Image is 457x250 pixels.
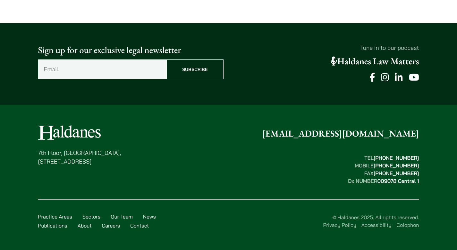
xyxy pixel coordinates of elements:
[374,162,419,169] mark: [PHONE_NUMBER]
[38,213,72,220] a: Practice Areas
[377,178,419,184] mark: 009078 Central 1
[130,222,149,229] a: Contact
[111,213,133,220] a: Our Team
[374,155,419,161] mark: [PHONE_NUMBER]
[397,222,419,228] a: Colophon
[323,222,356,228] a: Privacy Policy
[348,155,419,184] strong: TEL MOBILE FAX Dx NUMBER
[78,222,92,229] a: About
[38,222,67,229] a: Publications
[165,213,419,229] div: © Haldanes 2025. All rights reserved.
[143,213,156,220] a: News
[102,222,120,229] a: Careers
[361,222,392,228] a: Accessibility
[38,125,101,140] img: Logo of Haldanes
[166,59,224,79] input: Subscribe
[234,43,419,52] p: Tune in to our podcast
[38,43,224,57] p: Sign up for our exclusive legal newsletter
[262,128,419,139] a: [EMAIL_ADDRESS][DOMAIN_NAME]
[38,148,121,166] p: 7th Floor, [GEOGRAPHIC_DATA], [STREET_ADDRESS]
[374,170,419,176] mark: [PHONE_NUMBER]
[331,56,419,67] a: Haldanes Law Matters
[82,213,100,220] a: Sectors
[38,59,166,79] input: Email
